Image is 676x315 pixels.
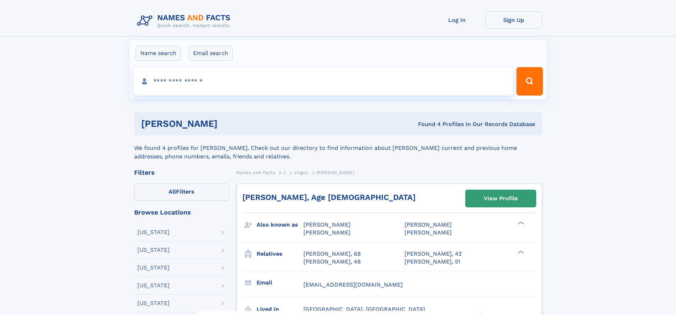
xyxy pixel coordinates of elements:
[485,11,542,29] a: Sign Up
[137,283,170,288] div: [US_STATE]
[294,170,308,175] span: Jingco
[134,184,229,201] label: Filters
[303,306,425,313] span: [GEOGRAPHIC_DATA], [GEOGRAPHIC_DATA]
[141,119,318,128] h1: [PERSON_NAME]
[303,221,351,228] span: [PERSON_NAME]
[303,281,403,288] span: [EMAIL_ADDRESS][DOMAIN_NAME]
[188,46,233,61] label: Email search
[303,258,361,266] a: [PERSON_NAME], 48
[134,169,229,176] div: Filters
[133,67,513,96] input: search input
[516,221,524,226] div: ❯
[134,209,229,216] div: Browse Locations
[283,170,286,175] span: J
[137,265,170,271] div: [US_STATE]
[257,277,303,289] h3: Email
[303,229,351,236] span: [PERSON_NAME]
[405,229,452,236] span: [PERSON_NAME]
[137,229,170,235] div: [US_STATE]
[283,168,286,177] a: J
[136,46,181,61] label: Name search
[134,11,236,31] img: Logo Names and Facts
[405,258,460,266] a: [PERSON_NAME], 51
[429,11,485,29] a: Log In
[134,135,542,161] div: We found 4 profiles for [PERSON_NAME]. Check out our directory to find information about [PERSON_...
[484,190,518,207] div: View Profile
[257,248,303,260] h3: Relatives
[318,120,535,128] div: Found 4 Profiles In Our Records Database
[303,250,361,258] a: [PERSON_NAME], 68
[466,190,536,207] a: View Profile
[516,67,543,96] button: Search Button
[137,300,170,306] div: [US_STATE]
[317,170,355,175] span: [PERSON_NAME]
[516,250,524,254] div: ❯
[242,193,416,202] a: [PERSON_NAME], Age [DEMOGRAPHIC_DATA]
[405,250,462,258] a: [PERSON_NAME], 42
[137,247,170,253] div: [US_STATE]
[257,219,303,231] h3: Also known as
[236,168,275,177] a: Names and Facts
[405,221,452,228] span: [PERSON_NAME]
[294,168,308,177] a: Jingco
[169,188,176,195] span: All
